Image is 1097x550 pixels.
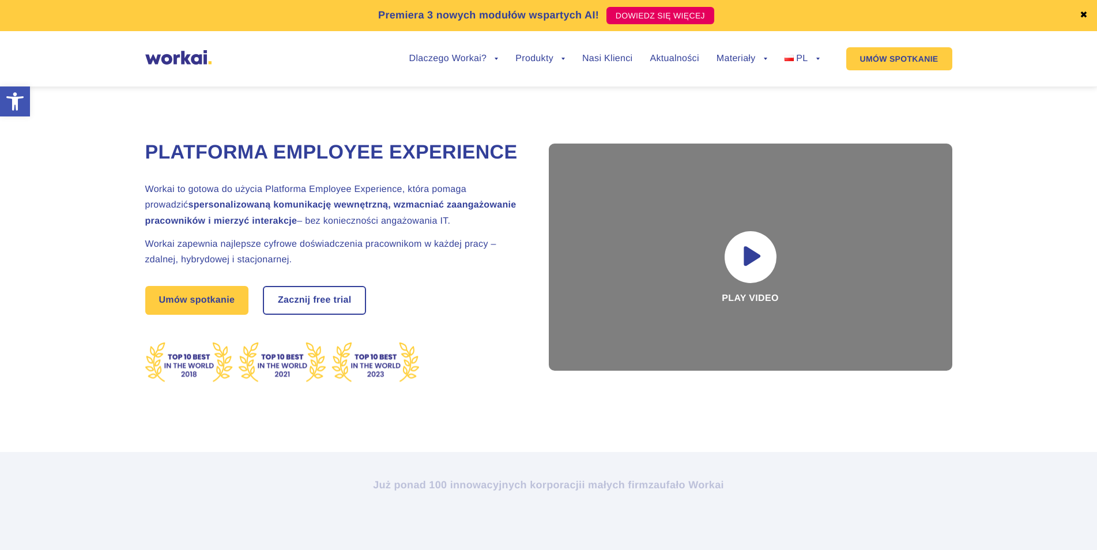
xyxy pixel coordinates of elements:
a: Aktualności [650,54,699,63]
a: Produkty [515,54,565,63]
span: PL [796,54,808,63]
div: Play video [549,144,952,371]
a: UMÓW SPOTKANIE [846,47,952,70]
strong: spersonalizowaną komunikację wewnętrzną, wzmacniać zaangażowanie pracowników i mierzyć interakcje [145,200,517,225]
h2: Już ponad 100 innowacyjnych korporacji zaufało Workai [229,478,869,492]
h1: Platforma Employee Experience [145,140,520,166]
p: Premiera 3 nowych modułów wspartych AI! [378,7,599,23]
a: Zacznij free trial [264,287,365,314]
a: DOWIEDZ SIĘ WIĘCEJ [606,7,714,24]
a: Materiały [717,54,767,63]
h2: Workai zapewnia najlepsze cyfrowe doświadczenia pracownikom w każdej pracy – zdalnej, hybrydowej ... [145,236,520,268]
a: Dlaczego Workai? [409,54,499,63]
a: Umów spotkanie [145,286,249,315]
h2: Workai to gotowa do użycia Platforma Employee Experience, która pomaga prowadzić – bez koniecznoś... [145,182,520,229]
a: ✖ [1080,11,1088,20]
i: i małych firm [582,479,648,491]
a: Nasi Klienci [582,54,632,63]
